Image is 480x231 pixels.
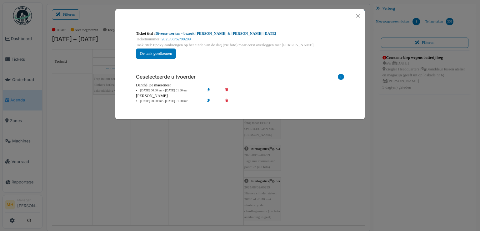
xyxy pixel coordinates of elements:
button: De taak goedkeuren [136,49,176,59]
div: Danthé De maeseneer [136,82,344,88]
div: Taak titel: Epoxy aanbrengen op het einde van de dag (zie foto) maar eerst overleggen met [PERSON... [136,42,344,48]
i: Toevoegen [338,74,344,82]
li: [DATE] 00.00 uur - [DATE] 01.00 uur [133,88,204,93]
li: [DATE] 00.00 uur - [DATE] 01.00 uur [133,99,204,104]
div: Ticket titel : [136,31,344,36]
h6: Geselecteerde uitvoerder [136,74,196,80]
div: Ticketnummer : [136,36,344,42]
a: Diverse werken - bezoek [PERSON_NAME] & [PERSON_NAME] [DATE] [155,31,276,36]
button: Close [354,12,362,20]
div: [PERSON_NAME] [136,93,344,99]
a: 2025/08/62/00299 [162,37,191,41]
